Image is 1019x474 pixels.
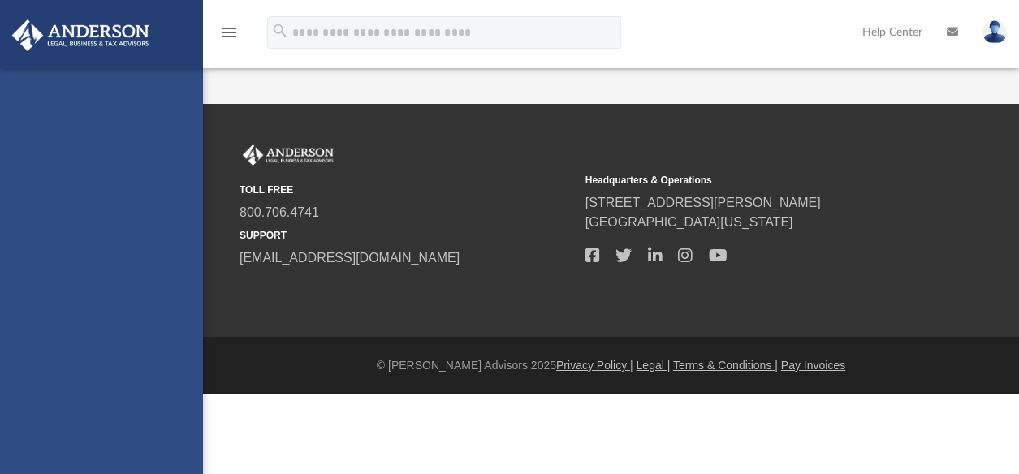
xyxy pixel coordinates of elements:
[271,22,289,40] i: search
[240,205,319,219] a: 800.706.4741
[585,196,821,209] a: [STREET_ADDRESS][PERSON_NAME]
[219,23,239,42] i: menu
[585,173,920,187] small: Headquarters & Operations
[219,31,239,42] a: menu
[203,357,1019,374] div: © [PERSON_NAME] Advisors 2025
[556,359,633,372] a: Privacy Policy |
[240,228,574,243] small: SUPPORT
[240,251,460,265] a: [EMAIL_ADDRESS][DOMAIN_NAME]
[7,19,154,51] img: Anderson Advisors Platinum Portal
[982,20,1007,44] img: User Pic
[673,359,778,372] a: Terms & Conditions |
[781,359,845,372] a: Pay Invoices
[585,215,793,229] a: [GEOGRAPHIC_DATA][US_STATE]
[637,359,671,372] a: Legal |
[240,183,574,197] small: TOLL FREE
[240,144,337,166] img: Anderson Advisors Platinum Portal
